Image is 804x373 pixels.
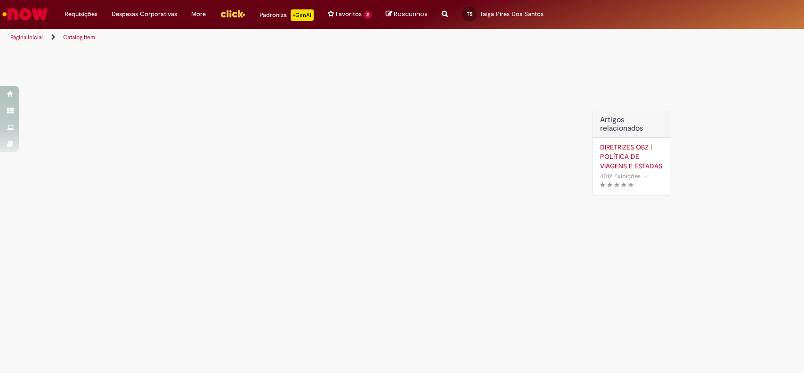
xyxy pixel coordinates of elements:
span: 2 [364,11,372,19]
ul: Trilhas de página [7,29,529,46]
p: +GenAi [291,9,314,21]
a: DIRETRIZES OBZ | POLÍTICA DE VIAGENS E ESTADAS [600,142,663,171]
span: Despesas Corporativas [112,9,177,19]
a: Catalog Item [63,33,95,41]
div: Padroniza [260,9,314,21]
span: TS [467,11,472,17]
img: ServiceNow [1,5,49,24]
span: • [642,170,648,182]
span: 4012 Exibições [600,172,641,180]
a: Página inicial [10,33,43,41]
span: Requisições [65,9,97,19]
span: Favoritos [336,9,362,19]
span: Rascunhos [394,9,428,18]
a: Rascunhos [386,10,428,19]
span: More [191,9,206,19]
img: click_logo_yellow_360x200.png [220,7,245,21]
h3: Artigos relacionados [600,116,663,133]
span: Taiga Pires Dos Santos [480,10,544,18]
